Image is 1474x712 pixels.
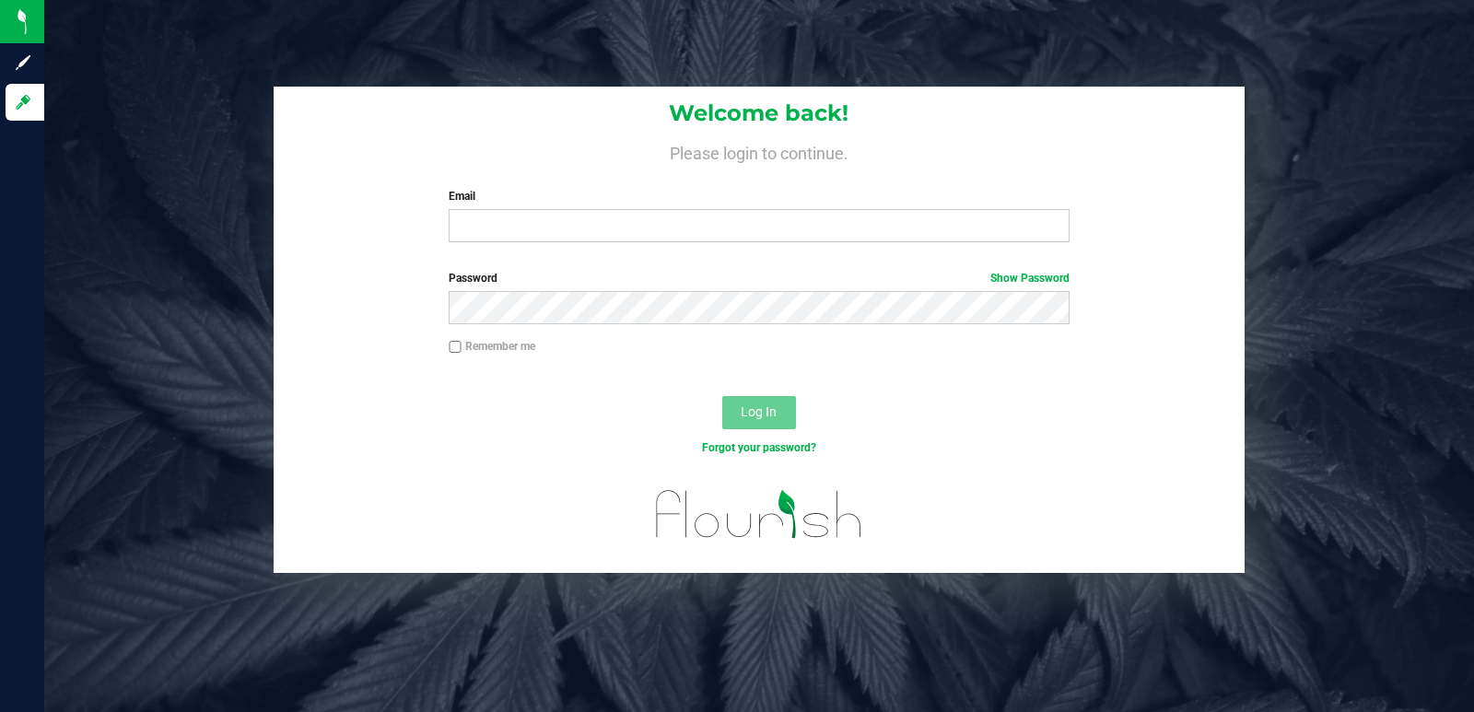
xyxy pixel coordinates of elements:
button: Log In [722,396,796,429]
inline-svg: Log in [14,93,32,111]
span: Log In [741,404,777,419]
a: Show Password [990,272,1070,285]
span: Password [449,272,497,285]
label: Email [449,188,1069,204]
input: Remember me [449,341,462,354]
a: Forgot your password? [702,441,816,454]
img: flourish_logo.svg [638,475,881,554]
label: Remember me [449,338,535,355]
inline-svg: Sign up [14,53,32,72]
h4: Please login to continue. [274,140,1246,162]
h1: Welcome back! [274,101,1246,125]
